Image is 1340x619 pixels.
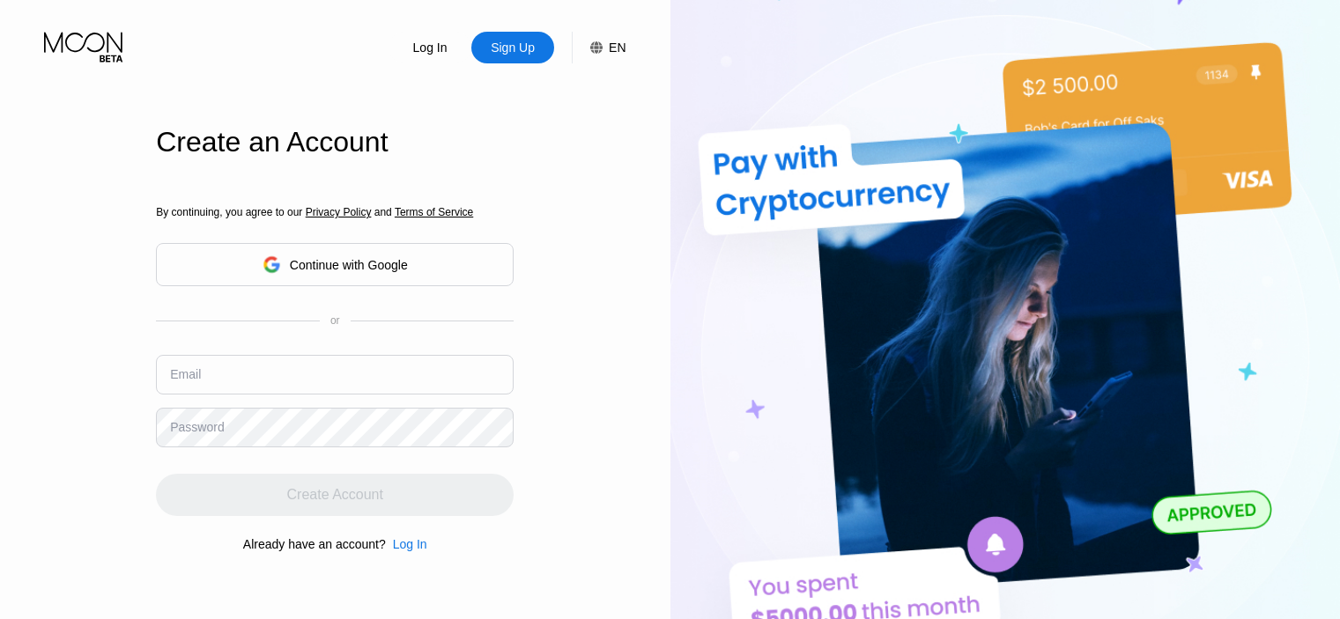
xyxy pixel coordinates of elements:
div: or [330,314,340,327]
span: Terms of Service [395,206,473,218]
div: Password [170,420,224,434]
div: Log In [393,537,427,551]
div: Create an Account [156,126,514,158]
div: Sign Up [471,32,554,63]
div: Sign Up [489,39,537,56]
div: Email [170,367,201,381]
div: Continue with Google [290,258,408,272]
div: Log In [411,39,449,56]
div: By continuing, you agree to our [156,206,514,218]
div: Log In [389,32,471,63]
span: Privacy Policy [306,206,372,218]
div: EN [609,41,626,55]
span: and [371,206,395,218]
div: EN [572,32,626,63]
div: Continue with Google [156,243,514,286]
div: Already have an account? [243,537,386,551]
div: Log In [386,537,427,551]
